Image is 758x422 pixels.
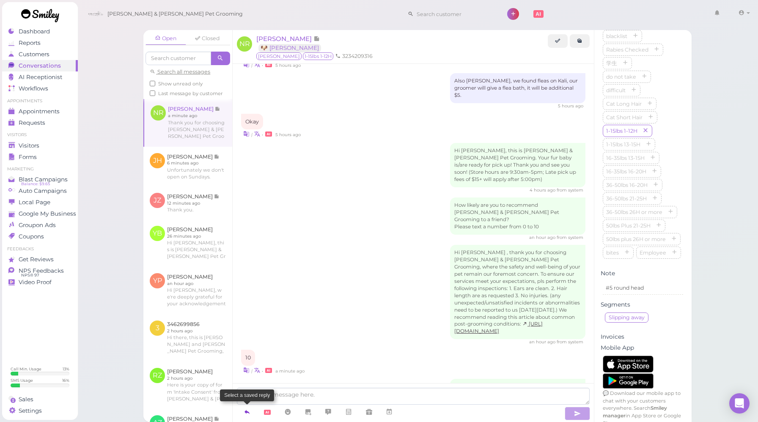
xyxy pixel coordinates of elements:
span: Requests [19,119,45,126]
li: Marketing [2,166,78,172]
span: blacklist [604,33,629,39]
img: googleplay_app_store-475d330e783f244ca6ef675d9b2e4cab.svg [603,373,654,389]
div: • [241,366,585,375]
a: Settings [2,405,78,417]
span: [PERSON_NAME] [256,52,302,60]
a: Coupons [2,231,78,242]
span: Show unread only [158,81,203,87]
span: bites [604,249,621,256]
div: Okay [241,114,263,130]
span: 09/06/2025 02:18pm [529,339,557,345]
input: Search customer [146,52,211,65]
div: Thank you for choosing [PERSON_NAME] & [PERSON_NAME] Pet Grooming, would you leave us a review? [450,379,585,409]
span: 36-50lbs 16-20H [604,182,649,188]
a: Customers [2,49,78,60]
a: 🐶 [PERSON_NAME] [258,44,321,52]
a: Sales [2,394,78,405]
a: Get Reviews [2,254,78,265]
span: Workflows [19,85,48,92]
a: Video Proof [2,277,78,288]
a: AI Receptionist [2,71,78,83]
a: Conversations [2,60,78,71]
a: Requests [2,117,78,129]
input: Last message by customer [150,90,155,96]
span: 09/06/2025 02:18pm [529,235,557,240]
span: NPS® 97 [21,272,39,279]
i: | [251,63,253,68]
span: 1-15lbs 1-12H [604,128,639,134]
i: | [251,368,253,374]
a: Blast Campaigns Balance: $9.65 [2,174,78,185]
span: 09/06/2025 09:47am [558,103,583,109]
span: 50lbs plus 26H or more [604,236,667,242]
span: Note [313,35,320,43]
span: 16-35lbs 16-20H [604,168,648,175]
span: Last message by customer [158,90,223,96]
span: [PERSON_NAME] & [PERSON_NAME] Pet Grooming [107,2,243,26]
li: 3234209316 [333,52,375,60]
a: Reports [2,37,78,49]
span: Groupon Ads [19,222,56,229]
div: Open Intercom Messenger [729,393,750,414]
span: Auto Campaigns [19,187,67,195]
a: Auto Campaigns [2,185,78,197]
div: SMS Usage [11,378,33,383]
span: from system [557,339,583,345]
a: Visitors [2,140,78,151]
a: [PERSON_NAME] 🐶 [PERSON_NAME] [256,35,325,52]
li: Visitors [2,132,78,138]
span: Balance: $9.65 [21,181,50,187]
span: 50lbs Plus 21-25H [604,222,652,229]
div: Segments [601,301,685,308]
span: 09/06/2025 09:47am [275,132,301,137]
span: 09/06/2025 11:18am [530,187,557,193]
div: Hi [PERSON_NAME] , thank you for choosing [PERSON_NAME] & [PERSON_NAME] Pet Grooming, where the s... [450,245,585,339]
span: Visitors [19,142,39,149]
span: Settings [19,407,42,414]
input: Show unread only [150,81,155,86]
span: Slipping away [607,314,646,321]
span: Conversations [19,62,61,69]
span: 1-15lbs 13-15H [604,141,642,148]
span: 1-15lbs 1-12H [303,52,333,60]
span: Cat Short Hair [604,114,644,121]
div: Hi [PERSON_NAME], this is [PERSON_NAME] & [PERSON_NAME] Pet Grooming. Your fur baby is/are ready ... [450,143,585,187]
i: | [251,132,253,137]
span: Cat Long Hair [604,101,643,107]
a: NPS Feedbacks NPS® 97 [2,265,78,277]
span: do not take [604,74,638,80]
span: 学生 [604,60,619,66]
span: 09/06/2025 03:05pm [275,368,305,374]
li: Feedbacks [2,246,78,252]
div: 10 [241,350,255,366]
li: Appointments [2,98,78,104]
div: Also [PERSON_NAME], we found fleas on Kali, our groomer will give a flea bath, it will be additio... [450,73,585,103]
span: NPS Feedbacks [19,267,64,274]
span: Video Proof [19,279,52,286]
span: [PERSON_NAME] [256,35,313,43]
span: 09/06/2025 09:41am [275,63,301,68]
img: ios_app_store-2928664fe1fc6aca88583a6f606d60ba.svg [603,356,654,373]
span: Employee [638,249,668,256]
a: Local Page [2,197,78,208]
span: Forms [19,153,37,161]
a: Appointments [2,106,78,117]
span: Local Page [19,199,50,206]
span: Sales [19,396,33,403]
div: • [241,60,585,69]
span: NR [237,36,252,52]
a: Open [146,32,186,45]
a: Dashboard [2,26,78,37]
span: Google My Business [19,210,76,217]
p: #5 round head [606,284,680,292]
span: Reports [19,39,41,47]
div: 16 % [62,378,69,383]
span: Appointments [19,108,60,115]
input: Search customer [414,7,496,21]
span: difficult [604,87,627,93]
span: AI Receptionist [19,74,62,81]
div: Invoices [601,333,685,340]
span: 36-50lbs 21-25H [604,195,648,202]
span: Rabies Checked [604,47,650,53]
a: Workflows [2,83,78,94]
